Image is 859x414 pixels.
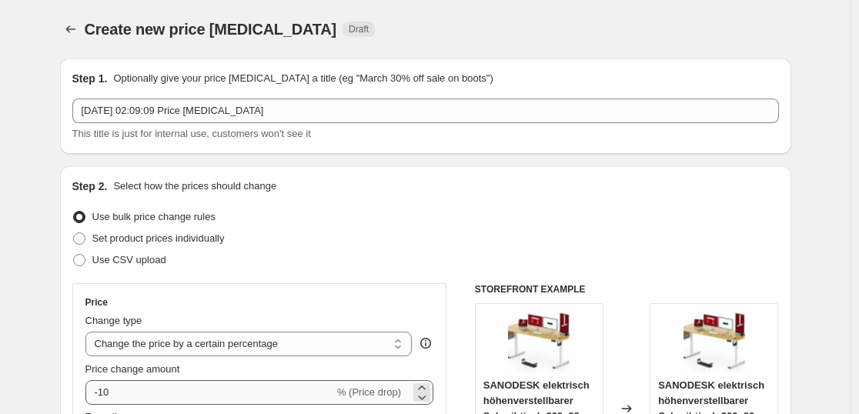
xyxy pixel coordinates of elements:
[85,296,108,309] h3: Price
[72,71,108,86] h2: Step 1.
[475,283,779,295] h6: STOREFRONT EXAMPLE
[72,179,108,194] h2: Step 2.
[349,23,369,35] span: Draft
[60,18,82,40] button: Price change jobs
[72,98,779,123] input: 30% off holiday sale
[92,254,166,265] span: Use CSV upload
[508,312,570,373] img: 61jI1jbh2lL_80x.jpg
[113,179,276,194] p: Select how the prices should change
[92,232,225,244] span: Set product prices individually
[85,380,334,405] input: -15
[684,312,745,373] img: 61jI1jbh2lL_80x.jpg
[85,363,180,375] span: Price change amount
[113,71,493,86] p: Optionally give your price [MEDICAL_DATA] a title (eg "March 30% off sale on boots")
[418,336,433,351] div: help
[85,21,337,38] span: Create new price [MEDICAL_DATA]
[85,315,142,326] span: Change type
[92,211,216,222] span: Use bulk price change rules
[337,386,401,398] span: % (Price drop)
[72,128,311,139] span: This title is just for internal use, customers won't see it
